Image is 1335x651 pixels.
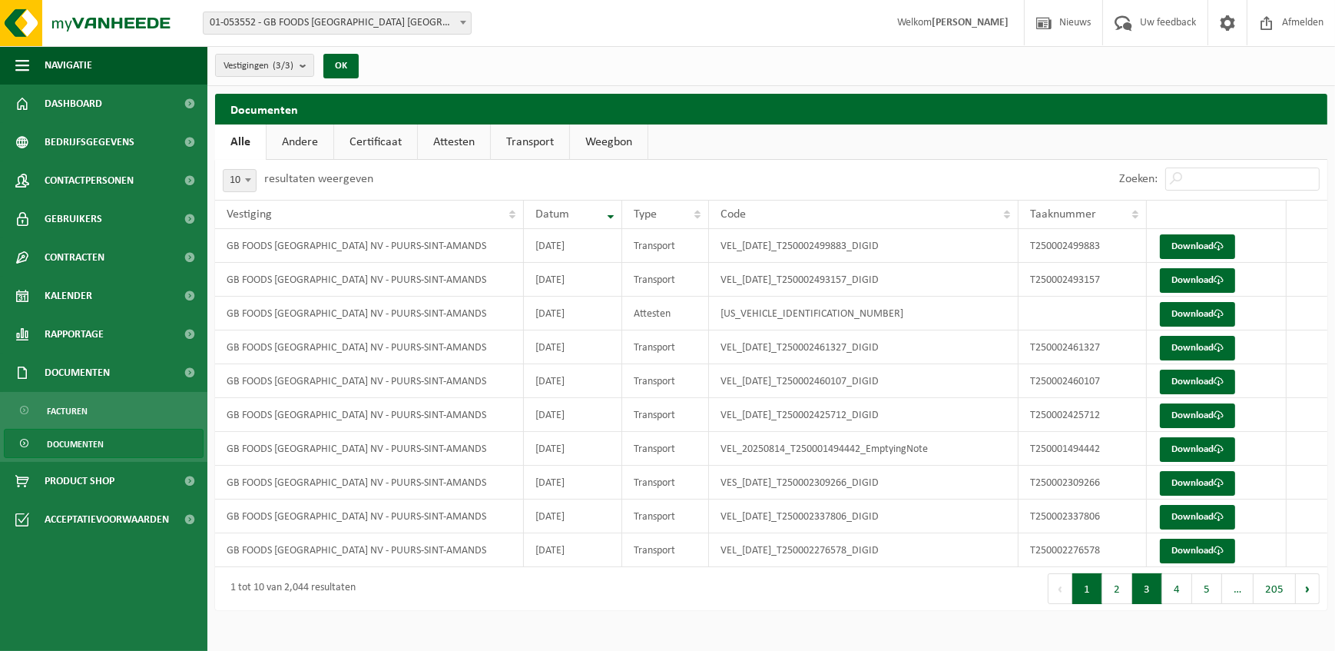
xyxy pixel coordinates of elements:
[45,200,102,238] span: Gebruikers
[709,297,1019,330] td: [US_VEHICLE_IDENTIFICATION_NUMBER]
[267,125,333,160] a: Andere
[634,208,657,221] span: Type
[709,263,1019,297] td: VEL_[DATE]_T250002493157_DIGID
[721,208,746,221] span: Code
[215,432,524,466] td: GB FOODS [GEOGRAPHIC_DATA] NV - PUURS-SINT-AMANDS
[709,364,1019,398] td: VEL_[DATE]_T250002460107_DIGID
[264,173,373,185] label: resultaten weergeven
[45,123,134,161] span: Bedrijfsgegevens
[203,12,472,35] span: 01-053552 - GB FOODS BELGIUM NV - PUURS-SINT-AMANDS
[535,208,569,221] span: Datum
[224,170,256,191] span: 10
[47,397,88,426] span: Facturen
[524,364,622,398] td: [DATE]
[524,229,622,263] td: [DATE]
[1160,404,1235,428] a: Download
[45,161,134,200] span: Contactpersonen
[227,208,272,221] span: Vestiging
[223,575,356,603] div: 1 tot 10 van 2,044 resultaten
[622,500,709,533] td: Transport
[45,354,110,392] span: Documenten
[622,398,709,432] td: Transport
[45,85,102,123] span: Dashboard
[45,462,114,500] span: Product Shop
[709,398,1019,432] td: VEL_[DATE]_T250002425712_DIGID
[1019,263,1148,297] td: T250002493157
[622,533,709,567] td: Transport
[4,429,204,458] a: Documenten
[932,17,1009,28] strong: [PERSON_NAME]
[622,263,709,297] td: Transport
[524,330,622,364] td: [DATE]
[622,297,709,330] td: Attesten
[1119,174,1158,186] label: Zoeken:
[622,466,709,500] td: Transport
[709,330,1019,364] td: VEL_[DATE]_T250002461327_DIGID
[1019,466,1148,500] td: T250002309266
[709,432,1019,466] td: VEL_20250814_T250001494442_EmptyingNote
[1019,398,1148,432] td: T250002425712
[323,54,359,78] button: OK
[709,533,1019,567] td: VEL_[DATE]_T250002276578_DIGID
[215,364,524,398] td: GB FOODS [GEOGRAPHIC_DATA] NV - PUURS-SINT-AMANDS
[1019,364,1148,398] td: T250002460107
[1160,471,1235,496] a: Download
[1048,573,1072,604] button: Previous
[709,500,1019,533] td: VEL_[DATE]_T250002337806_DIGID
[45,277,92,315] span: Kalender
[1019,229,1148,263] td: T250002499883
[524,432,622,466] td: [DATE]
[491,125,569,160] a: Transport
[215,94,1327,124] h2: Documenten
[1019,500,1148,533] td: T250002337806
[204,12,471,34] span: 01-053552 - GB FOODS BELGIUM NV - PUURS-SINT-AMANDS
[1160,302,1235,327] a: Download
[1072,573,1102,604] button: 1
[570,125,648,160] a: Weegbon
[45,315,104,354] span: Rapportage
[45,500,169,539] span: Acceptatievoorwaarden
[47,430,104,459] span: Documenten
[622,229,709,263] td: Transport
[622,330,709,364] td: Transport
[215,54,314,77] button: Vestigingen(3/3)
[215,330,524,364] td: GB FOODS [GEOGRAPHIC_DATA] NV - PUURS-SINT-AMANDS
[45,46,92,85] span: Navigatie
[524,398,622,432] td: [DATE]
[709,229,1019,263] td: VEL_[DATE]_T250002499883_DIGID
[1160,234,1235,259] a: Download
[524,533,622,567] td: [DATE]
[215,466,524,500] td: GB FOODS [GEOGRAPHIC_DATA] NV - PUURS-SINT-AMANDS
[215,297,524,330] td: GB FOODS [GEOGRAPHIC_DATA] NV - PUURS-SINT-AMANDS
[418,125,490,160] a: Attesten
[4,396,204,425] a: Facturen
[215,125,266,160] a: Alle
[1160,268,1235,293] a: Download
[223,169,257,192] span: 10
[334,125,417,160] a: Certificaat
[1160,336,1235,360] a: Download
[1160,437,1235,462] a: Download
[1162,573,1192,604] button: 4
[524,263,622,297] td: [DATE]
[1019,432,1148,466] td: T250001494442
[1019,330,1148,364] td: T250002461327
[524,500,622,533] td: [DATE]
[1192,573,1222,604] button: 5
[215,500,524,533] td: GB FOODS [GEOGRAPHIC_DATA] NV - PUURS-SINT-AMANDS
[1160,539,1235,563] a: Download
[1254,573,1296,604] button: 205
[1019,533,1148,567] td: T250002276578
[622,364,709,398] td: Transport
[524,297,622,330] td: [DATE]
[709,466,1019,500] td: VES_[DATE]_T250002309266_DIGID
[524,466,622,500] td: [DATE]
[273,61,293,71] count: (3/3)
[1160,505,1235,530] a: Download
[1160,370,1235,394] a: Download
[224,55,293,78] span: Vestigingen
[215,229,524,263] td: GB FOODS [GEOGRAPHIC_DATA] NV - PUURS-SINT-AMANDS
[622,432,709,466] td: Transport
[1132,573,1162,604] button: 3
[45,238,104,277] span: Contracten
